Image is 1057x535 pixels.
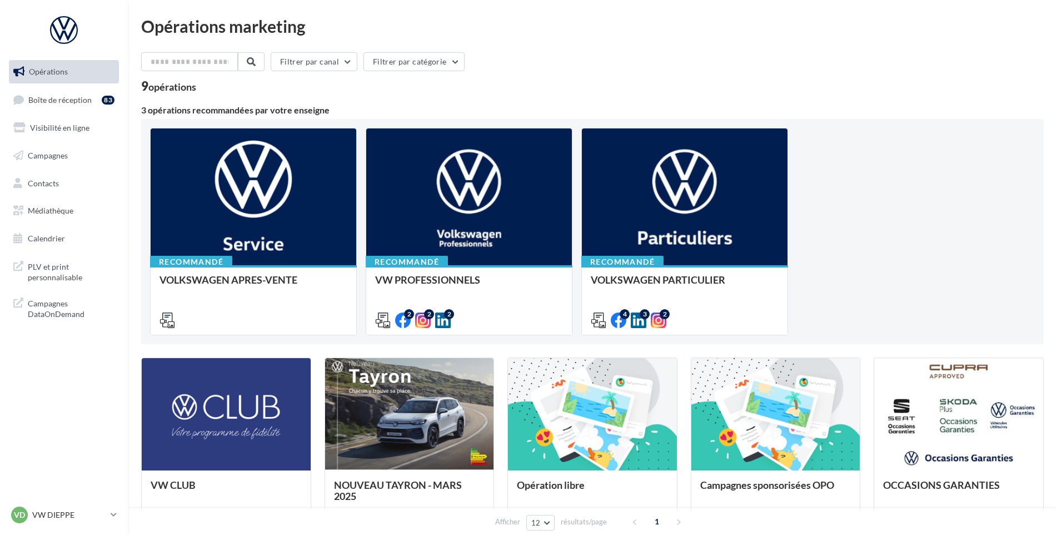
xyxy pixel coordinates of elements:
span: Visibilité en ligne [30,123,89,132]
div: 2 [424,309,434,319]
span: VD [14,509,25,521]
div: 9 [141,80,196,92]
span: VW CLUB [151,479,196,491]
span: PLV et print personnalisable [28,259,114,283]
a: Visibilité en ligne [7,116,121,140]
a: VD VW DIEPPE [9,504,119,526]
a: Opérations [7,60,121,83]
span: 12 [531,518,541,527]
div: 3 [640,309,650,319]
div: 3 opérations recommandées par votre enseigne [141,106,1044,115]
a: Campagnes DataOnDemand [7,291,121,324]
span: OCCASIONS GARANTIES [883,479,1000,491]
span: Boîte de réception [28,95,92,104]
div: 2 [404,309,414,319]
div: Recommandé [150,256,232,268]
button: 12 [526,515,555,531]
button: Filtrer par canal [271,52,357,71]
div: 2 [660,309,670,319]
span: Campagnes DataOnDemand [28,296,114,320]
span: Opérations [29,67,68,76]
span: NOUVEAU TAYRON - MARS 2025 [334,479,462,502]
span: VOLKSWAGEN APRES-VENTE [159,274,297,286]
span: Médiathèque [28,206,73,215]
a: Calendrier [7,227,121,250]
span: VOLKSWAGEN PARTICULIER [591,274,725,286]
span: Contacts [28,178,59,187]
span: VW PROFESSIONNELS [375,274,480,286]
a: PLV et print personnalisable [7,255,121,288]
button: Filtrer par catégorie [363,52,465,71]
span: Afficher [495,517,520,527]
a: Campagnes [7,144,121,167]
p: VW DIEPPE [32,509,106,521]
a: Boîte de réception83 [7,88,121,112]
div: Opérations marketing [141,18,1044,34]
span: résultats/page [561,517,607,527]
div: 4 [620,309,630,319]
span: Campagnes [28,151,68,160]
span: Opération libre [517,479,585,491]
div: Recommandé [366,256,448,268]
div: opérations [148,82,196,92]
span: Calendrier [28,234,65,243]
a: Médiathèque [7,199,121,222]
div: 83 [102,96,114,105]
div: Recommandé [581,256,664,268]
span: 1 [648,513,666,531]
div: 2 [444,309,454,319]
a: Contacts [7,172,121,195]
span: Campagnes sponsorisées OPO [700,479,834,491]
